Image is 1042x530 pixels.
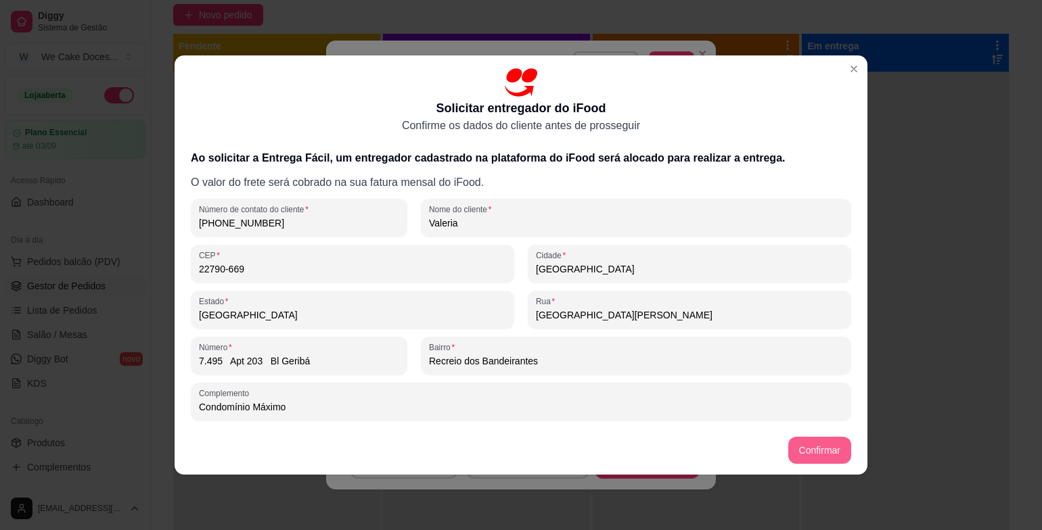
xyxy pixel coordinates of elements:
[199,341,236,353] label: Número
[429,203,496,215] label: Nome do cliente
[429,354,843,368] input: Bairro
[199,262,506,276] input: CEP
[436,99,606,118] p: Solicitar entregador do iFood
[199,308,506,322] input: Estado
[199,216,399,230] input: Número de contato do cliente
[199,354,399,368] input: Número
[536,262,843,276] input: Cidade
[402,118,640,134] p: Confirme os dados do cliente antes de prosseguir
[843,58,865,80] button: Close
[199,203,313,215] label: Número de contato do cliente
[191,174,851,191] p: O valor do frete será cobrado na sua fatura mensal do iFood.
[536,308,843,322] input: Rua
[536,249,570,261] label: Cidade
[429,341,459,353] label: Bairro
[199,295,233,307] label: Estado
[199,400,843,414] input: Complemento
[429,216,843,230] input: Nome do cliente
[199,249,225,261] label: CEP
[536,295,560,307] label: Rua
[191,150,851,166] h3: Ao solicitar a Entrega Fácil, um entregador cadastrado na plataforma do iFood será alocado para r...
[788,437,851,464] button: Confirmar
[199,387,254,399] label: Complemento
